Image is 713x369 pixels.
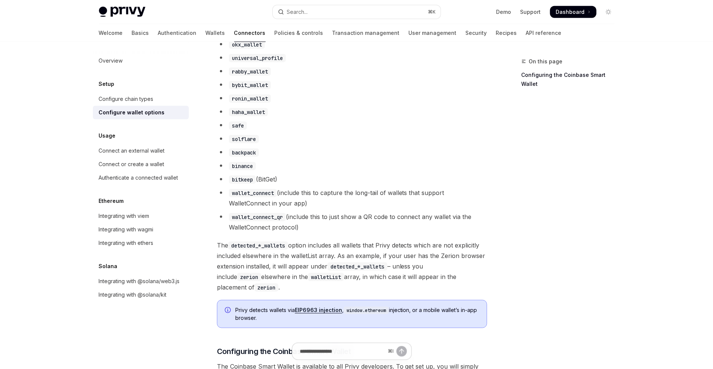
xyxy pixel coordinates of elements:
[99,79,115,88] h5: Setup
[206,24,225,42] a: Wallets
[409,24,457,42] a: User management
[229,189,277,197] code: wallet_connect
[99,290,167,299] div: Integrating with @solana/kit
[99,262,118,271] h5: Solana
[217,211,487,232] li: (include this to just show a QR code to connect any wallet via the WalletConnect protocol)
[229,148,259,157] code: backpack
[229,94,271,103] code: ronin_wallet
[99,225,154,234] div: Integrating with wagmi
[496,24,517,42] a: Recipes
[466,24,487,42] a: Security
[99,24,123,42] a: Welcome
[93,236,189,250] a: Integrating with ethers
[529,57,563,66] span: On this page
[93,288,189,301] a: Integrating with @solana/kit
[93,223,189,236] a: Integrating with wagmi
[496,8,511,16] a: Demo
[93,144,189,157] a: Connect an external wallet
[99,7,145,17] img: light logo
[228,241,288,250] code: detected_*_wallets
[254,283,278,292] code: zerion
[234,24,266,42] a: Connectors
[229,67,271,76] code: rabby_wallet
[300,343,385,360] input: Ask a question...
[93,157,189,171] a: Connect or create a wallet
[308,273,344,281] code: walletList
[556,8,585,16] span: Dashboard
[93,209,189,223] a: Integrating with viem
[229,175,256,184] code: bitkeep
[520,8,541,16] a: Support
[93,274,189,288] a: Integrating with @solana/web3.js
[396,346,407,357] button: Send message
[132,24,149,42] a: Basics
[99,173,178,182] div: Authenticate a connected wallet
[235,306,479,322] span: Privy detects wallets via , injection, or a mobile wallet’s in-app browser.
[229,81,271,89] code: bybit_wallet
[99,196,124,205] h5: Ethereum
[229,213,286,221] code: wallet_connect_qr
[99,131,116,140] h5: Usage
[93,92,189,106] a: Configure chain types
[217,240,487,292] span: The option includes all wallets that Privy detects which are not explicitly included elsewhere in...
[99,56,123,65] div: Overview
[229,162,256,170] code: binance
[550,6,596,18] a: Dashboard
[229,135,259,143] code: solflare
[344,307,389,314] code: window.ethereum
[287,7,308,16] div: Search...
[522,69,620,90] a: Configuring the Coinbase Smart Wallet
[217,174,487,184] li: (BitGet)
[99,277,180,286] div: Integrating with @solana/web3.js
[217,187,487,208] li: (include this to capture the long-tail of wallets that support WalletConnect in your app)
[99,160,164,169] div: Connect or create a wallet
[93,54,189,67] a: Overview
[225,307,232,315] svg: Info
[327,262,387,271] code: detected_*_wallets
[158,24,197,42] a: Authentication
[229,40,265,49] code: okx_wallet
[99,94,154,103] div: Configure chain types
[428,9,436,15] span: ⌘ K
[602,6,614,18] button: Toggle dark mode
[99,108,165,117] div: Configure wallet options
[229,54,286,62] code: universal_profile
[295,307,342,313] a: EIP6963 injection
[99,146,165,155] div: Connect an external wallet
[237,273,261,281] code: zerion
[93,171,189,184] a: Authenticate a connected wallet
[332,24,400,42] a: Transaction management
[99,211,149,220] div: Integrating with viem
[273,5,441,19] button: Open search
[229,121,247,130] code: safe
[99,238,154,247] div: Integrating with ethers
[93,106,189,119] a: Configure wallet options
[275,24,323,42] a: Policies & controls
[526,24,562,42] a: API reference
[229,108,268,116] code: haha_wallet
